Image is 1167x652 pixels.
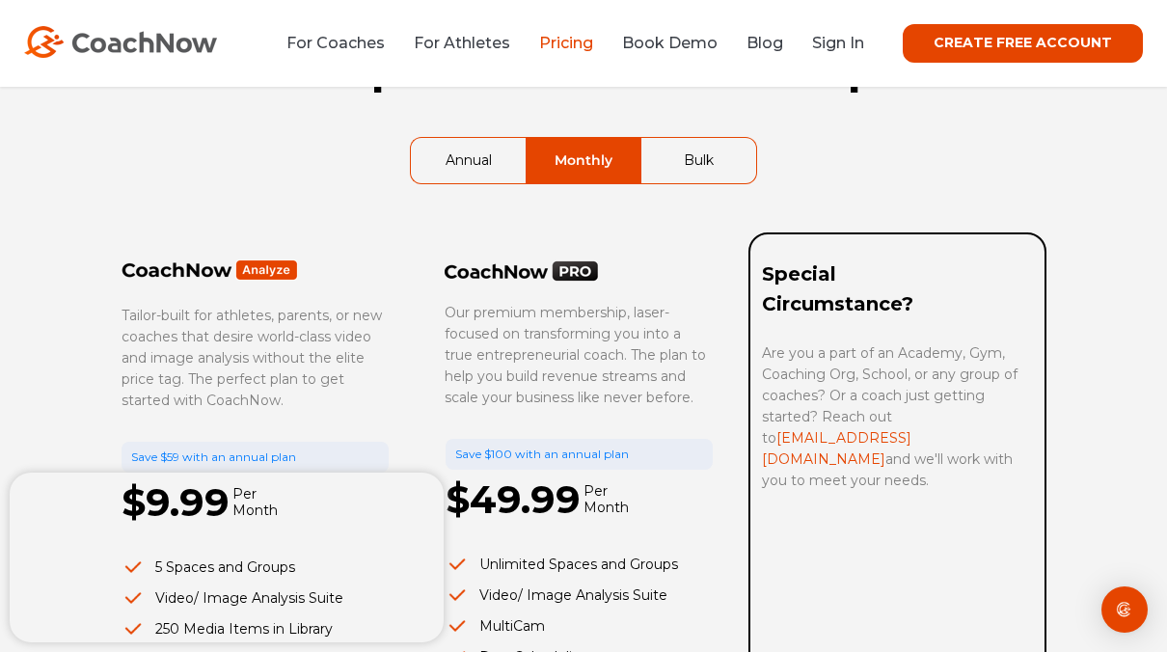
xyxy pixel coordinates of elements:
a: For Coaches [286,34,385,52]
a: [EMAIL_ADDRESS][DOMAIN_NAME] [762,429,911,468]
iframe: Popup CTA [10,473,444,642]
p: Are you a part of an Academy, Gym, Coaching Org, School, or any group of coaches? Or a coach just... [762,342,1028,491]
a: Pricing [539,34,593,52]
a: Book Demo [622,34,718,52]
p: Our premium membership, laser-focused on transforming you into a true entrepreneurial coach. The ... [445,302,711,408]
img: Pro Logo Black [445,260,599,282]
div: Save $59 with an annual plan [122,442,389,473]
div: Open Intercom Messenger [1101,586,1148,633]
img: Frame [122,259,298,281]
p: $49.99 [446,470,581,530]
h1: Compare Our Memberships [121,42,1046,95]
li: MultiCam [446,615,712,637]
span: Per Month [581,483,629,516]
li: Video/ Image Analysis Suite [446,584,712,606]
img: CoachNow Logo [24,26,217,58]
p: Tailor-built for athletes, parents, or new coaches that desire world-class video and image analys... [122,305,389,411]
strong: Special Circumstance? [762,262,913,315]
a: Monthly [527,138,640,183]
a: Sign In [812,34,864,52]
a: CREATE FREE ACCOUNT [903,24,1143,63]
a: Blog [746,34,783,52]
a: Annual [411,138,526,183]
a: Bulk [641,138,756,183]
a: For Athletes [414,34,510,52]
li: Unlimited Spaces and Groups [446,554,712,575]
div: Save $100 with an annual plan [446,439,712,470]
